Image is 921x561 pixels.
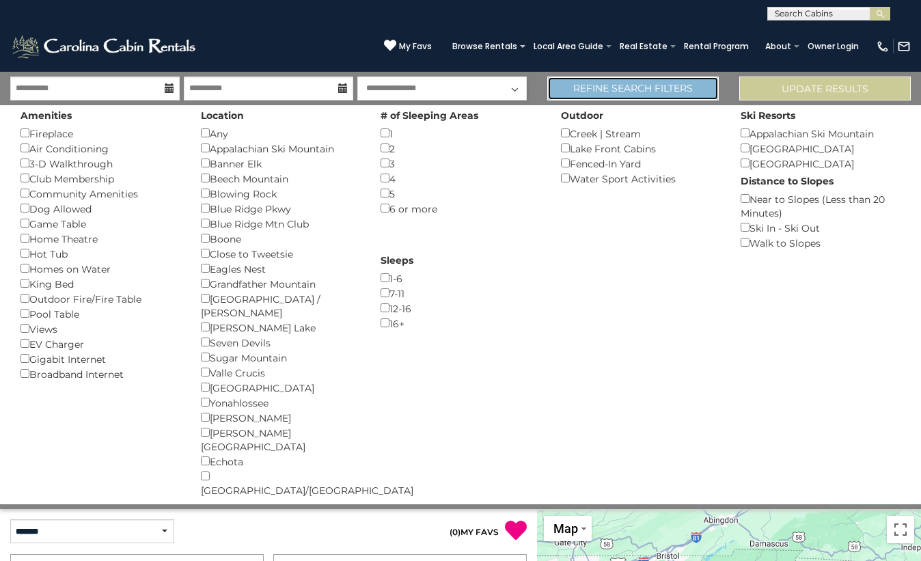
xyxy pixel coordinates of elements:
div: Homes on Water [20,261,180,276]
a: Browse Rentals [445,37,524,56]
div: Near to Slopes (Less than 20 Minutes) [741,191,901,220]
div: Blowing Rock [201,186,361,201]
a: My Favs [384,39,432,53]
div: 1 [381,126,540,141]
button: Toggle fullscreen view [887,516,914,543]
div: [GEOGRAPHIC_DATA] / [PERSON_NAME] [201,291,361,320]
div: Appalachian Ski Mountain [741,126,901,141]
a: (0)MY FAVS [450,527,499,537]
a: About [758,37,798,56]
div: [PERSON_NAME] [201,410,361,425]
div: [GEOGRAPHIC_DATA] [741,141,901,156]
span: 0 [452,527,458,537]
div: 4 [381,171,540,186]
div: 6 or more [381,201,540,216]
div: Eagles Nest [201,261,361,276]
div: [GEOGRAPHIC_DATA] [201,380,361,395]
a: Local Area Guide [527,37,610,56]
button: Change map style [544,516,592,541]
div: Outdoor Fire/Fire Table [20,291,180,306]
div: Sugar Mountain [201,350,361,365]
span: Map [553,521,578,536]
div: Home Theatre [20,231,180,246]
div: Game Table [20,216,180,231]
div: 5 [381,186,540,201]
div: 3 [381,156,540,171]
div: Lake Front Cabins [561,141,721,156]
div: Fenced-In Yard [561,156,721,171]
label: Outdoor [561,109,603,122]
div: [GEOGRAPHIC_DATA]/[GEOGRAPHIC_DATA] [201,469,361,497]
div: [GEOGRAPHIC_DATA] [741,156,901,171]
a: Refine Search Filters [547,77,719,100]
div: Fireplace [20,126,180,141]
div: [PERSON_NAME] Lake [201,320,361,335]
div: Creek | Stream [561,126,721,141]
span: My Favs [399,40,432,53]
div: Seven Devils [201,335,361,350]
div: Close to Tweetsie [201,246,361,261]
div: King Bed [20,276,180,291]
a: Rental Program [677,37,756,56]
div: Appalachian Ski Mountain [201,141,361,156]
div: Any [201,126,361,141]
div: Grandfather Mountain [201,276,361,291]
label: Sleeps [381,254,413,267]
div: Water Sport Activities [561,171,721,186]
a: Real Estate [613,37,674,56]
div: Beech Mountain [201,171,361,186]
div: Yonahlossee [201,395,361,410]
div: Hot Tub [20,246,180,261]
div: Blue Ridge Mtn Club [201,216,361,231]
div: [PERSON_NAME][GEOGRAPHIC_DATA] [201,425,361,454]
div: Broadband Internet [20,366,180,381]
div: 7-11 [381,286,540,301]
img: phone-regular-white.png [876,40,890,53]
label: Distance to Slopes [741,174,834,188]
img: White-1-2.png [10,33,200,60]
div: 1-6 [381,271,540,286]
div: Club Membership [20,171,180,186]
div: 2 [381,141,540,156]
button: Update Results [739,77,911,100]
div: Echota [201,454,361,469]
div: Banner Elk [201,156,361,171]
label: Ski Resorts [741,109,795,122]
div: Ski In - Ski Out [741,220,901,235]
div: 3-D Walkthrough [20,156,180,171]
div: EV Charger [20,336,180,351]
div: Community Amenities [20,186,180,201]
div: Valle Crucis [201,365,361,380]
div: Views [20,321,180,336]
label: # of Sleeping Areas [381,109,478,122]
div: Gigabit Internet [20,351,180,366]
div: Air Conditioning [20,141,180,156]
div: Blue Ridge Pkwy [201,201,361,216]
a: Owner Login [801,37,866,56]
div: Dog Allowed [20,201,180,216]
div: Boone [201,231,361,246]
div: Walk to Slopes [741,235,901,250]
span: ( ) [450,527,460,537]
div: 16+ [381,316,540,331]
label: Location [201,109,244,122]
div: Pool Table [20,306,180,321]
img: mail-regular-white.png [897,40,911,53]
div: 12-16 [381,301,540,316]
label: Amenities [20,109,72,122]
